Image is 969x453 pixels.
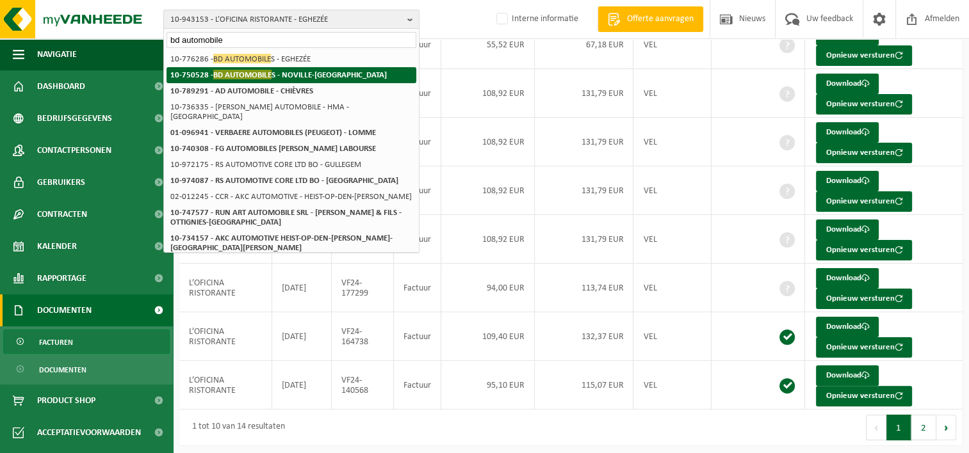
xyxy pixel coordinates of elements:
[441,118,535,166] td: 108,92 EUR
[816,219,879,240] a: Download
[170,177,398,185] strong: 10-974087 - RS AUTOMOTIVE CORE LTD BO - [GEOGRAPHIC_DATA]
[163,10,419,29] button: 10-943153 - L’OFICINA RISTORANTE - EGHEZÉE
[816,171,879,191] a: Download
[535,361,633,409] td: 115,07 EUR
[37,294,92,326] span: Documenten
[170,209,402,226] strong: 10-747577 - RUN ART AUTOMOBILE SRL - [PERSON_NAME] & FILS - OTTIGNIES-[GEOGRAPHIC_DATA]
[3,330,170,354] a: Facturen
[816,191,912,212] button: Opnieuw versturen
[816,317,879,337] a: Download
[816,94,912,115] button: Opnieuw versturen
[3,357,170,381] a: Documenten
[866,415,886,440] button: Previous
[441,166,535,215] td: 108,92 EUR
[39,330,73,354] span: Facturen
[37,38,77,70] span: Navigatie
[37,134,111,166] span: Contactpersonen
[816,289,912,309] button: Opnieuw versturen
[170,70,387,79] strong: 10-750528 - S - NOVILLE-[GEOGRAPHIC_DATA]
[633,361,712,409] td: VEL
[37,385,95,417] span: Product Shop
[633,69,712,118] td: VEL
[272,264,332,312] td: [DATE]
[633,20,712,69] td: VEL
[170,145,376,153] strong: 10-740308 - FG AUTOMOBILES [PERSON_NAME] LABOURSE
[179,264,272,312] td: L’OFICINA RISTORANTE
[535,264,633,312] td: 113,74 EUR
[332,264,394,312] td: VF24-177299
[186,416,285,439] div: 1 tot 10 van 14 resultaten
[441,215,535,264] td: 108,92 EUR
[167,157,416,173] li: 10-972175 - RS AUTOMOTIVE CORE LTD BO - GULLEGEM
[394,361,441,409] td: Factuur
[816,240,912,260] button: Opnieuw versturen
[170,87,313,95] strong: 10-789291 - AD AUTOMOBILE - CHIÈVRES
[633,312,712,361] td: VEL
[535,215,633,264] td: 131,79 EUR
[37,230,77,262] span: Kalender
[816,365,879,386] a: Download
[816,74,879,94] a: Download
[816,386,912,406] button: Opnieuw versturen
[441,361,535,409] td: 95,10 EUR
[213,54,271,63] span: BD AUTOMOBILE
[816,143,912,163] button: Opnieuw versturen
[213,70,272,79] span: BD AUTOMOBILE
[39,358,86,382] span: Documenten
[37,417,141,449] span: Acceptatievoorwaarden
[624,13,697,26] span: Offerte aanvragen
[633,118,712,166] td: VEL
[633,166,712,215] td: VEL
[441,20,535,69] td: 55,52 EUR
[816,45,912,66] button: Opnieuw versturen
[816,337,912,358] button: Opnieuw versturen
[441,69,535,118] td: 108,92 EUR
[633,264,712,312] td: VEL
[272,361,332,409] td: [DATE]
[170,129,376,137] strong: 01-096941 - VERBAERE AUTOMOBILES (PEUGEOT) - LOMME
[272,312,332,361] td: [DATE]
[37,198,87,230] span: Contracten
[167,99,416,125] li: 10-736335 - [PERSON_NAME] AUTOMOBILE - HMA - [GEOGRAPHIC_DATA]
[886,415,911,440] button: 1
[535,20,633,69] td: 67,18 EUR
[170,10,402,29] span: 10-943153 - L’OFICINA RISTORANTE - EGHEZÉE
[816,268,879,289] a: Download
[394,264,441,312] td: Factuur
[37,70,85,102] span: Dashboard
[170,234,393,252] strong: 10-734157 - AKC AUTOMOTIVE HEIST-OP-DEN-[PERSON_NAME]-[GEOGRAPHIC_DATA][PERSON_NAME]
[535,166,633,215] td: 131,79 EUR
[167,189,416,205] li: 02-012245 - CCR - AKC AUTOMOTIVE - HEIST-OP-DEN-[PERSON_NAME]
[167,51,416,67] li: 10-776286 - S - EGHEZÉE
[535,312,633,361] td: 132,37 EUR
[633,215,712,264] td: VEL
[37,166,85,198] span: Gebruikers
[535,118,633,166] td: 131,79 EUR
[441,264,535,312] td: 94,00 EUR
[179,312,272,361] td: L’OFICINA RISTORANTE
[816,122,879,143] a: Download
[494,10,578,29] label: Interne informatie
[332,361,394,409] td: VF24-140568
[535,69,633,118] td: 131,79 EUR
[394,312,441,361] td: Factuur
[167,32,416,48] input: Zoeken naar gekoppelde vestigingen
[37,262,86,294] span: Rapportage
[441,312,535,361] td: 109,40 EUR
[179,361,272,409] td: L’OFICINA RISTORANTE
[37,102,112,134] span: Bedrijfsgegevens
[936,415,956,440] button: Next
[332,312,394,361] td: VF24-164738
[598,6,703,32] a: Offerte aanvragen
[911,415,936,440] button: 2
